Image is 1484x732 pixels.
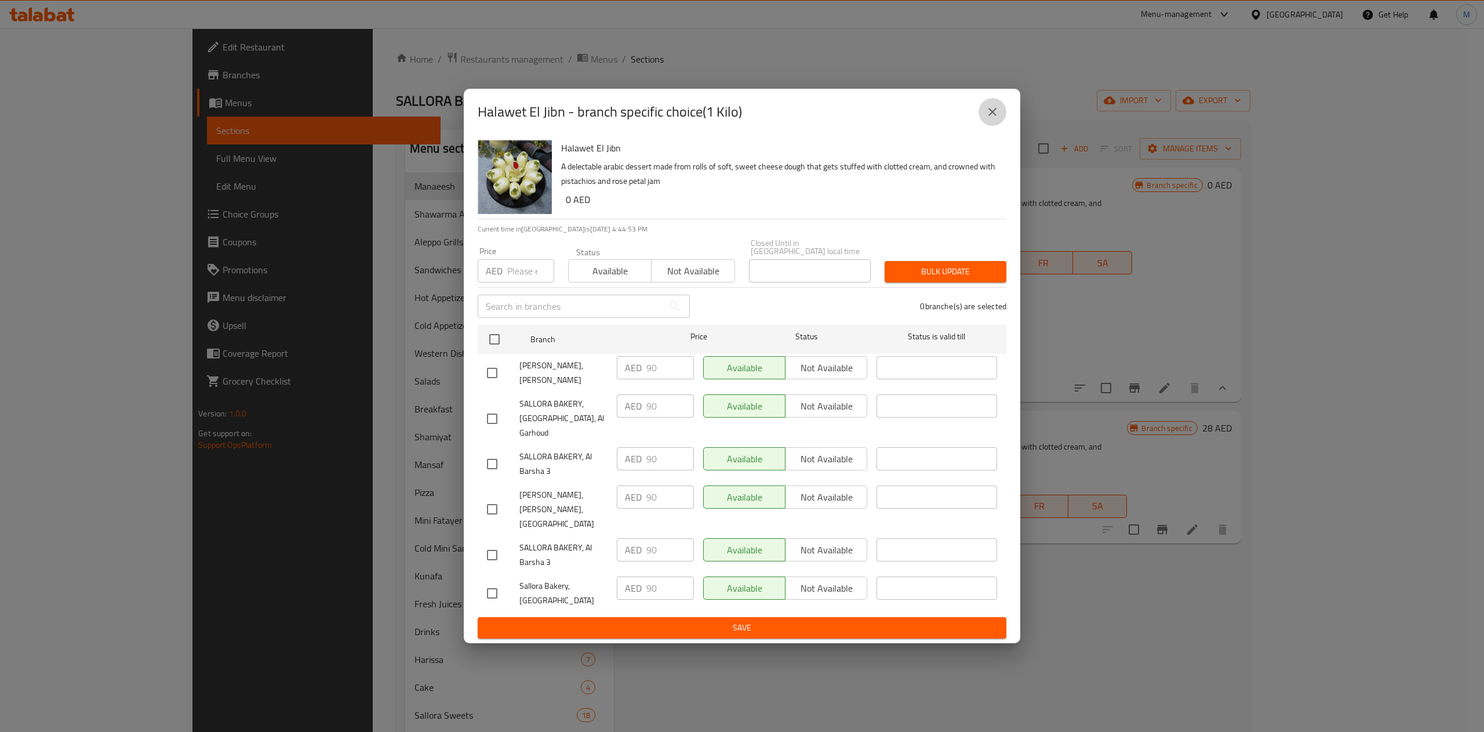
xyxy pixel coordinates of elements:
[660,329,737,344] span: Price
[894,264,997,279] span: Bulk update
[876,329,997,344] span: Status is valid till
[646,447,694,470] input: Please enter price
[885,261,1006,282] button: Bulk update
[486,264,503,278] p: AED
[625,543,642,557] p: AED
[747,329,867,344] span: Status
[561,160,997,189] p: A delectable arabic dessert made from rolls of soft, sweet cheese dough that gets stuffed with cl...
[625,452,642,466] p: AED
[519,541,608,570] span: SALLORA BAKERY, Al Barsha 3
[646,538,694,561] input: Please enter price
[651,259,734,282] button: Not available
[566,191,997,208] h6: 0 AED
[625,581,642,595] p: AED
[519,397,608,440] span: SALLORA BAKERY, [GEOGRAPHIC_DATA], Al Garhoud
[625,490,642,504] p: AED
[920,300,1006,312] p: 0 branche(s) are selected
[478,617,1006,639] button: Save
[478,295,663,318] input: Search in branches
[561,140,997,156] h6: Halawet El Jibn
[646,394,694,418] input: Please enter price
[487,621,997,635] span: Save
[646,356,694,379] input: Please enter price
[519,579,608,608] span: Sallora Bakery, [GEOGRAPHIC_DATA]
[656,263,730,280] span: Not available
[519,358,608,387] span: [PERSON_NAME], [PERSON_NAME]
[568,259,652,282] button: Available
[519,450,608,479] span: SALLORA BAKERY, Al Barsha 3
[519,488,608,531] span: [PERSON_NAME], [PERSON_NAME], [GEOGRAPHIC_DATA]
[530,332,651,347] span: Branch
[979,98,1006,126] button: close
[478,140,552,214] img: Halawet El Jibn
[646,577,694,600] input: Please enter price
[646,485,694,509] input: Please enter price
[507,259,554,282] input: Please enter price
[478,103,742,121] h2: Halawet El Jibn - branch specific choice(1 Kilo)
[625,399,642,413] p: AED
[625,361,642,375] p: AED
[478,224,1006,234] p: Current time in [GEOGRAPHIC_DATA] is [DATE] 4:44:53 PM
[573,263,647,280] span: Available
